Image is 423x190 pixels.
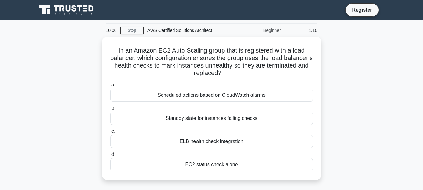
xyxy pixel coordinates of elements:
span: d. [111,151,116,157]
div: 10:00 [102,24,120,37]
div: 1/10 [285,24,321,37]
span: a. [111,82,116,87]
div: AWS Certified Solutions Architect [144,24,230,37]
div: Scheduled actions based on CloudWatch alarms [110,89,313,102]
span: b. [111,105,116,110]
div: Standby state for instances failing checks [110,112,313,125]
a: Register [348,6,376,14]
div: Beginner [230,24,285,37]
span: c. [111,128,115,134]
div: EC2 status check alone [110,158,313,171]
h5: In an Amazon EC2 Auto Scaling group that is registered with a load balancer, which configuration ... [110,47,314,77]
a: Stop [120,27,144,34]
div: ELB health check integration [110,135,313,148]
